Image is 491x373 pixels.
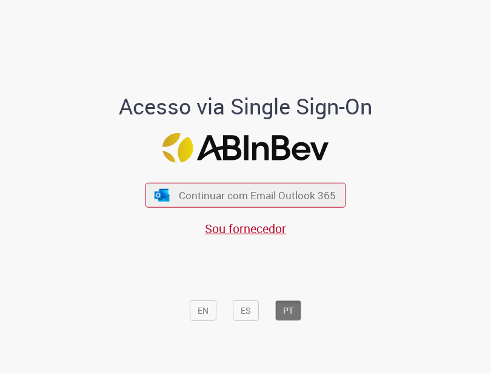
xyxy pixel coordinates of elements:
[153,188,170,201] img: ícone Azure/Microsoft 360
[27,94,464,119] h1: Acesso via Single Sign-On
[190,300,216,320] button: EN
[162,133,329,162] img: Logo ABInBev
[145,183,346,208] button: ícone Azure/Microsoft 360 Continuar com Email Outlook 365
[179,188,336,202] span: Continuar com Email Outlook 365
[205,220,286,237] a: Sou fornecedor
[233,300,259,320] button: ES
[275,300,301,320] button: PT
